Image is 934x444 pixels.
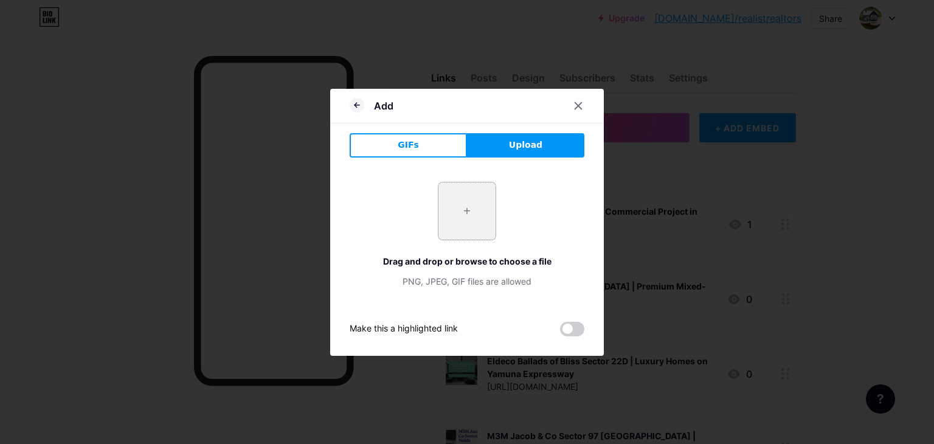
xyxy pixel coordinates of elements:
[350,133,467,158] button: GIFs
[467,133,584,158] button: Upload
[350,255,584,268] div: Drag and drop or browse to choose a file
[509,139,542,151] span: Upload
[374,99,393,113] div: Add
[350,322,458,336] div: Make this a highlighted link
[398,139,419,151] span: GIFs
[350,275,584,288] div: PNG, JPEG, GIF files are allowed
